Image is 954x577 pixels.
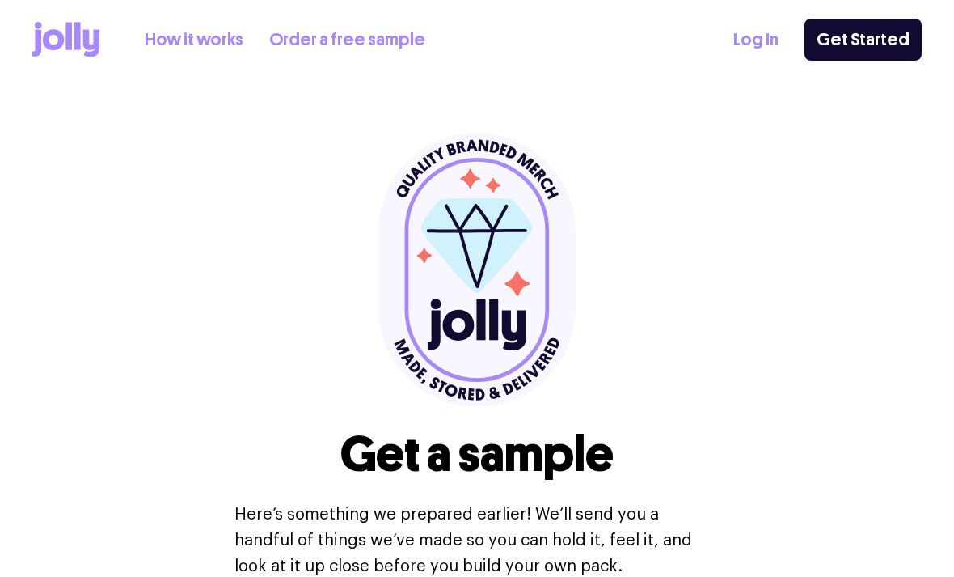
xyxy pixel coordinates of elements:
a: Order a free sample [269,27,425,53]
a: Log In [733,27,779,53]
a: Get Started [804,19,922,61]
h1: Get a sample [340,427,614,482]
a: How it works [145,27,243,53]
